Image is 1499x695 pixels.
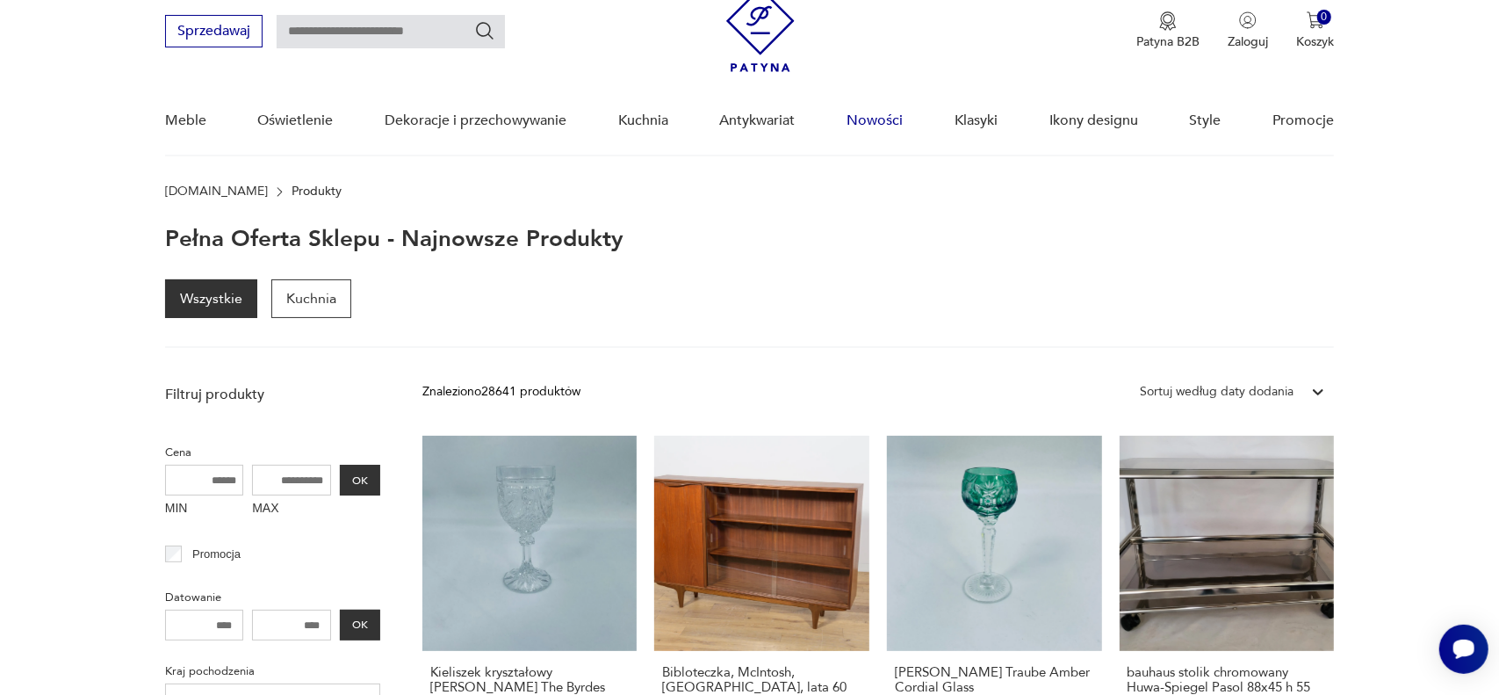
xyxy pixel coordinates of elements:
div: Znaleziono 28641 produktów [422,382,580,402]
a: Nowości [847,87,903,155]
p: Zaloguj [1228,33,1268,50]
a: Sprzedawaj [165,26,263,39]
a: [DOMAIN_NAME] [165,185,268,199]
h3: Bibloteczka, McIntosh, [GEOGRAPHIC_DATA], lata 60 [662,665,861,695]
a: Promocje [1272,87,1334,155]
img: Ikona medalu [1159,11,1177,31]
p: Produkty [292,185,342,199]
button: Sprzedawaj [165,15,263,47]
p: Patyna B2B [1136,33,1200,50]
img: Ikonka użytkownika [1239,11,1257,29]
button: OK [340,610,380,641]
a: Antykwariat [720,87,796,155]
label: MAX [252,496,331,524]
h1: Pełna oferta sklepu - najnowsze produkty [165,227,623,251]
p: Datowanie [165,588,380,607]
button: Zaloguj [1228,11,1268,50]
iframe: Smartsupp widget button [1439,625,1488,674]
h3: bauhaus stolik chromowany Huwa-Spiegel Pasol 88x45 h 55 [1128,665,1327,695]
a: Kuchnia [271,279,351,318]
button: Szukaj [474,20,495,41]
a: Oświetlenie [257,87,333,155]
a: Dekoracje i przechowywanie [385,87,566,155]
img: Ikona koszyka [1307,11,1324,29]
a: Klasyki [955,87,998,155]
label: MIN [165,496,244,524]
h3: Kieliszek kryształowy [PERSON_NAME] The Byrdes [430,665,630,695]
button: OK [340,465,380,496]
button: 0Koszyk [1296,11,1334,50]
button: Patyna B2B [1136,11,1200,50]
h3: [PERSON_NAME] Traube Amber Cordial Glass [895,665,1094,695]
p: Promocja [192,545,241,564]
div: Sortuj według daty dodania [1140,382,1294,402]
a: Meble [165,87,206,155]
p: Koszyk [1296,33,1334,50]
div: 0 [1317,10,1332,25]
a: Wszystkie [165,279,257,318]
p: Kraj pochodzenia [165,662,380,681]
p: Filtruj produkty [165,385,380,404]
a: Style [1190,87,1222,155]
p: Cena [165,443,380,462]
a: Ikona medaluPatyna B2B [1136,11,1200,50]
a: Kuchnia [618,87,668,155]
a: Ikony designu [1049,87,1138,155]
